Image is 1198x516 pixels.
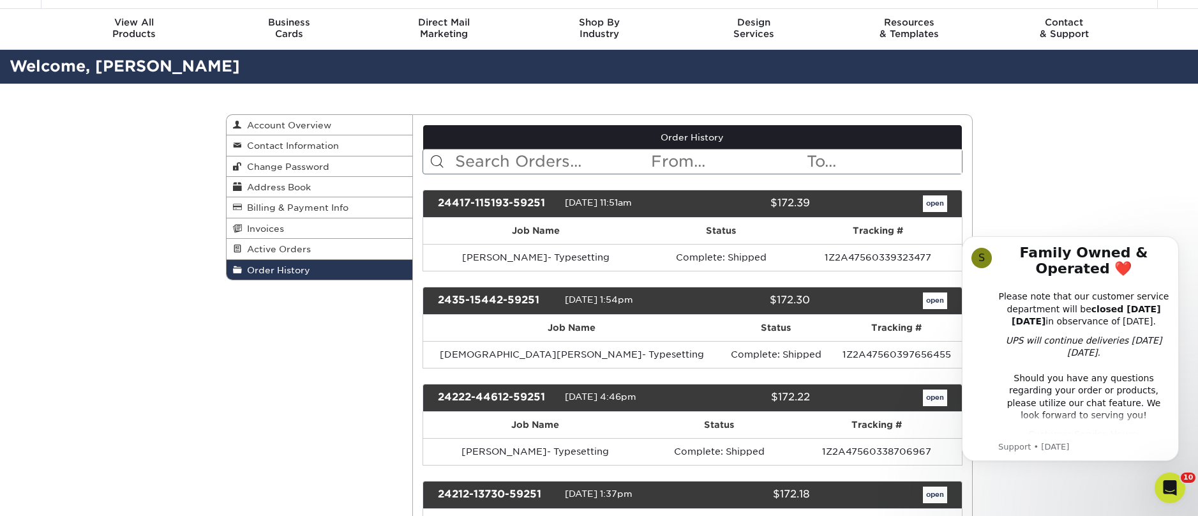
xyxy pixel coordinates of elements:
td: [PERSON_NAME]- Typesetting [423,244,648,271]
div: $172.18 [683,487,820,503]
div: Industry [521,17,677,40]
a: open [923,487,947,503]
a: Shop ByIndustry [521,9,677,50]
a: Contact Information [227,135,413,156]
td: 1Z2A47560397656455 [832,341,962,368]
a: open [923,195,947,212]
a: Active Orders [227,239,413,259]
span: Business [211,17,366,28]
div: $172.30 [683,292,820,309]
a: BusinessCards [211,9,366,50]
a: Change Password [227,156,413,177]
span: [DATE] 1:37pm [565,489,633,499]
a: Resources& Templates [832,9,987,50]
span: Direct Mail [366,17,521,28]
th: Job Name [423,412,647,438]
a: open [923,390,947,406]
div: 24417-115193-59251 [428,195,565,212]
th: Status [648,218,794,244]
iframe: Intercom notifications message [943,217,1198,482]
span: Active Orders [242,244,311,254]
span: [DATE] 1:54pm [565,294,633,305]
div: & Templates [832,17,987,40]
a: DesignServices [677,9,832,50]
th: Job Name [423,218,648,244]
div: Marketing [366,17,521,40]
a: Address Book [227,177,413,197]
div: & Support [987,17,1142,40]
div: Products [57,17,212,40]
div: $172.39 [683,195,820,212]
span: Account Overview [242,120,331,130]
td: Complete: Shipped [647,438,791,465]
a: View AllProducts [57,9,212,50]
td: 1Z2A47560338706967 [791,438,962,465]
td: [PERSON_NAME]- Typesetting [423,438,647,465]
div: 24222-44612-59251 [428,390,565,406]
th: Status [721,315,832,341]
a: Order History [227,260,413,280]
iframe: Google Customer Reviews [3,477,109,512]
a: Direct MailMarketing [366,9,521,50]
a: Order History [423,125,962,149]
th: Status [647,412,791,438]
span: View All [57,17,212,28]
div: $172.22 [683,390,820,406]
th: Tracking # [794,218,962,244]
a: Invoices [227,218,413,239]
input: To... [805,149,961,174]
span: Shop By [521,17,677,28]
td: 1Z2A47560339323477 [794,244,962,271]
span: Invoices [242,224,284,234]
span: Contact [987,17,1142,28]
th: Tracking # [832,315,962,341]
td: [DEMOGRAPHIC_DATA][PERSON_NAME]- Typesetting [423,341,721,368]
span: [DATE] 4:46pm [565,391,636,402]
a: Account Overview [227,115,413,135]
a: Contact& Support [987,9,1142,50]
span: Design [677,17,832,28]
span: [DATE] 11:51am [565,197,632,208]
span: Contact Information [242,140,339,151]
span: Resources [832,17,987,28]
span: Change Password [242,162,329,172]
div: 24212-13730-59251 [428,487,565,503]
span: 10 [1181,473,1195,483]
td: Complete: Shipped [648,244,794,271]
th: Job Name [423,315,721,341]
span: Billing & Payment Info [242,202,348,213]
a: Billing & Payment Info [227,197,413,218]
td: Complete: Shipped [721,341,832,368]
span: Order History [242,265,310,275]
div: Services [677,17,832,40]
a: open [923,292,947,309]
span: Address Book [242,182,311,192]
div: 2435-15442-59251 [428,292,565,309]
input: From... [650,149,805,174]
div: Cards [211,17,366,40]
iframe: Intercom live chat [1155,473,1185,503]
th: Tracking # [791,412,962,438]
input: Search Orders... [454,149,650,174]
